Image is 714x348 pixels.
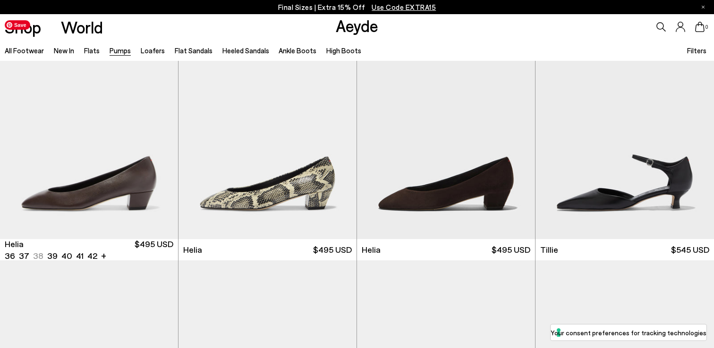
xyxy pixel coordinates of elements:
[178,16,357,239] img: Helia Low-Cut Pumps
[5,20,30,30] span: Save
[313,244,352,256] span: $495 USD
[372,3,436,11] span: Navigate to /collections/ss25-final-sizes
[110,46,131,55] a: Pumps
[687,46,706,55] span: Filters
[362,244,381,256] span: Helia
[279,46,316,55] a: Ankle Boots
[222,46,269,55] a: Heeled Sandals
[61,19,103,35] a: World
[5,250,94,262] ul: variant
[101,249,106,262] li: +
[87,250,97,262] li: 42
[326,46,361,55] a: High Boots
[357,16,535,239] img: Helia Suede Low-Cut Pumps
[47,250,58,262] li: 39
[535,239,714,260] a: Tillie $545 USD
[671,244,709,256] span: $545 USD
[336,16,378,35] a: Aeyde
[278,1,436,13] p: Final Sizes | Extra 15% Off
[5,250,15,262] li: 36
[76,250,84,262] li: 41
[54,46,74,55] a: New In
[175,46,212,55] a: Flat Sandals
[492,244,530,256] span: $495 USD
[61,250,72,262] li: 40
[5,19,41,35] a: Shop
[535,16,714,239] img: Tillie Ankle Strap Pumps
[357,239,535,260] a: Helia $495 USD
[183,244,202,256] span: Helia
[5,46,44,55] a: All Footwear
[19,250,29,262] li: 37
[84,46,100,55] a: Flats
[5,238,24,250] span: Helia
[551,324,706,340] button: Your consent preferences for tracking technologies
[540,244,558,256] span: Tillie
[135,238,173,262] span: $495 USD
[178,239,357,260] a: Helia $495 USD
[695,22,705,32] a: 0
[141,46,165,55] a: Loafers
[705,25,709,30] span: 0
[551,328,706,338] label: Your consent preferences for tracking technologies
